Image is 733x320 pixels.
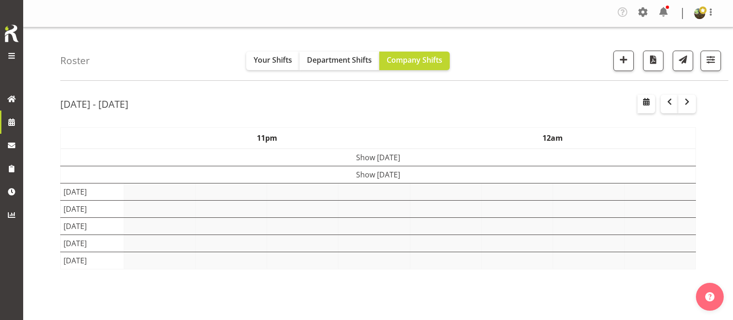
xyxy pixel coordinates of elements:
button: Your Shifts [246,52,300,70]
span: Your Shifts [254,55,292,65]
h4: Roster [60,55,90,66]
span: Department Shifts [307,55,372,65]
button: Send a list of all shifts for the selected filtered period to all rostered employees. [673,51,693,71]
button: Filter Shifts [701,51,721,71]
button: Download a PDF of the roster according to the set date range. [643,51,663,71]
td: [DATE] [61,252,124,269]
td: Show [DATE] [61,149,696,166]
button: Add a new shift [613,51,634,71]
button: Department Shifts [300,52,379,70]
td: [DATE] [61,235,124,252]
img: filipo-iupelid4dee51ae661687a442d92e36fb44151.png [694,8,705,19]
h2: [DATE] - [DATE] [60,98,128,110]
td: [DATE] [61,218,124,235]
td: Show [DATE] [61,166,696,183]
th: 11pm [124,128,410,149]
td: [DATE] [61,183,124,201]
span: Company Shifts [387,55,442,65]
img: help-xxl-2.png [705,292,714,301]
td: [DATE] [61,201,124,218]
th: 12am [410,128,696,149]
img: Rosterit icon logo [2,23,21,44]
button: Company Shifts [379,52,450,70]
button: Select a specific date within the roster. [637,95,655,113]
